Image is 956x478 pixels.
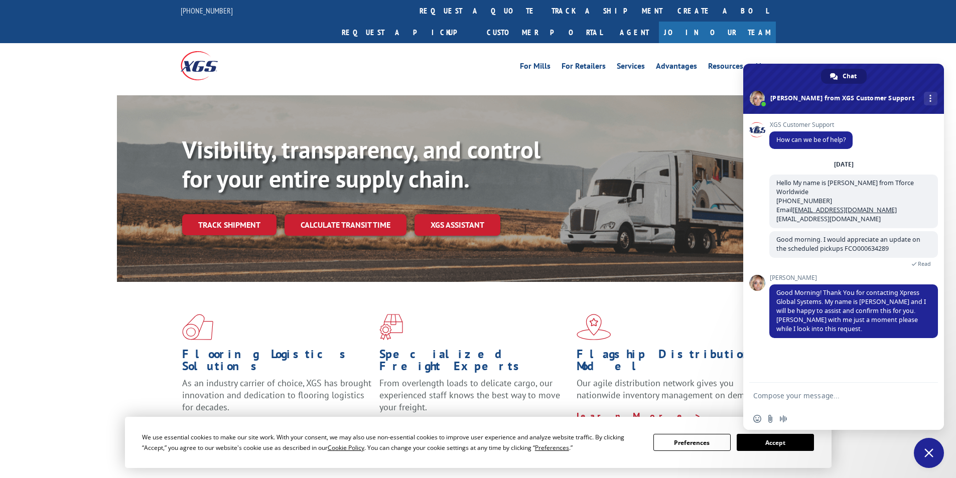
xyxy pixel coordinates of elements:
img: xgs-icon-focused-on-flooring-red [379,314,403,340]
div: [DATE] [834,162,854,168]
a: Customer Portal [479,22,610,43]
span: How can we be of help? [776,135,846,144]
a: XGS ASSISTANT [415,214,500,236]
span: Good morning. I would appreciate an update on the scheduled pickups FCO000634289 [776,235,920,253]
span: Chat [843,69,857,84]
a: For Mills [520,62,551,73]
span: Good Morning! Thank You for contacting Xpress Global Systems. My name is [PERSON_NAME] and I will... [776,288,926,333]
p: From overlength loads to delicate cargo, our experienced staff knows the best way to move your fr... [379,377,569,422]
div: Close chat [914,438,944,468]
a: Track shipment [182,214,277,235]
a: Advantages [656,62,697,73]
a: Services [617,62,645,73]
img: xgs-icon-total-supply-chain-intelligence-red [182,314,213,340]
a: [PHONE_NUMBER] [181,6,233,16]
img: xgs-icon-flagship-distribution-model-red [577,314,611,340]
div: Cookie Consent Prompt [125,417,832,468]
h1: Flagship Distribution Model [577,348,766,377]
span: Hello My name is [PERSON_NAME] from Tforce Worldwide [PHONE_NUMBER] Email [EMAIL_ADDRESS][DOMAIN_... [776,179,914,223]
div: We use essential cookies to make our site work. With your consent, we may also use non-essential ... [142,432,641,453]
div: More channels [924,92,937,105]
a: Join Our Team [659,22,776,43]
a: Resources [708,62,743,73]
span: [PERSON_NAME] [769,274,938,281]
a: Calculate transit time [285,214,406,236]
a: Request a pickup [334,22,479,43]
button: Accept [737,434,814,451]
span: XGS Customer Support [769,121,853,128]
a: About [754,62,776,73]
span: Preferences [535,443,569,452]
textarea: Compose your message... [753,391,912,400]
span: Read [918,260,931,267]
a: For Retailers [562,62,606,73]
b: Visibility, transparency, and control for your entire supply chain. [182,134,540,194]
span: Cookie Policy [328,443,364,452]
h1: Flooring Logistics Solutions [182,348,372,377]
span: Our agile distribution network gives you nationwide inventory management on demand. [577,377,761,401]
a: [EMAIL_ADDRESS][DOMAIN_NAME] [792,206,897,214]
span: Audio message [779,415,787,423]
div: Chat [821,69,867,84]
a: Agent [610,22,659,43]
button: Preferences [653,434,731,451]
span: Send a file [766,415,774,423]
h1: Specialized Freight Experts [379,348,569,377]
a: Learn More > [577,410,702,422]
span: As an industry carrier of choice, XGS has brought innovation and dedication to flooring logistics... [182,377,371,413]
span: Insert an emoji [753,415,761,423]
